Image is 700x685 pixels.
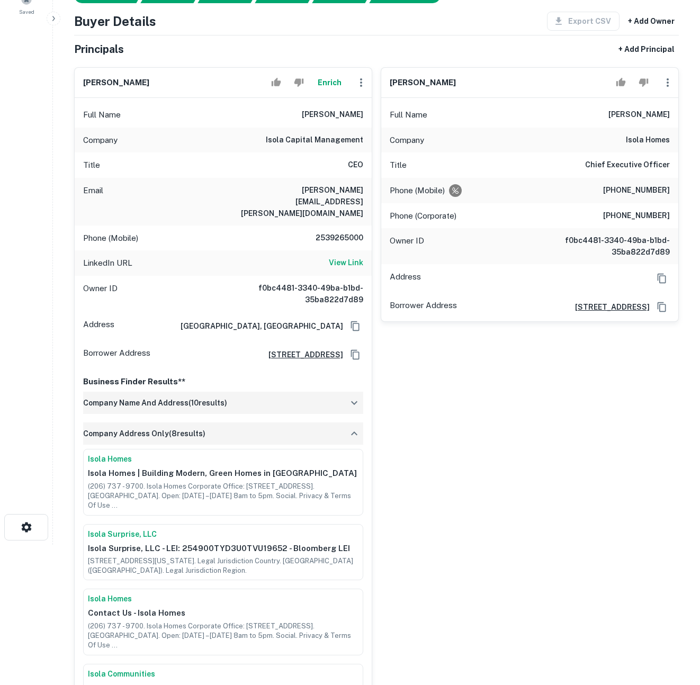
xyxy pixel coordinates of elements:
p: LinkedIn URL [83,257,132,269]
p: Phone (Mobile) [83,232,138,245]
h6: [GEOGRAPHIC_DATA], [GEOGRAPHIC_DATA] [172,320,343,332]
button: Reject [290,72,308,93]
p: Full Name [83,109,121,121]
button: Copy Address [347,318,363,334]
p: Address [390,271,421,286]
h6: [PERSON_NAME][EMAIL_ADDRESS][PERSON_NAME][DOMAIN_NAME] [236,184,363,219]
h6: isola capital management [266,134,363,147]
p: (206) 737 - 9700. Isola Homes Corporate Office: [STREET_ADDRESS]. [GEOGRAPHIC_DATA]. Open: [DATE]... [88,621,358,651]
a: [STREET_ADDRESS] [260,349,343,360]
h5: Principals [74,41,124,57]
p: Isola Surprise, LLC - LEI: 254900TYD3U0TVU19652 - Bloomberg LEI [88,542,358,555]
button: Copy Address [654,271,670,286]
span: Saved [19,7,34,16]
h6: Chief Executive Officer [585,159,670,172]
button: Accept [267,72,285,93]
p: Title [83,159,100,172]
h6: f0bc4481-3340-49ba-b1bd-35ba822d7d89 [543,235,670,258]
p: Company [390,134,424,147]
a: View Link [329,257,363,269]
p: Phone (Mobile) [390,184,445,197]
div: Requests to not be contacted at this number [449,184,462,197]
p: Isola Homes | Building Modern, Green Homes in [GEOGRAPHIC_DATA] [88,467,358,480]
h6: company name and address ( 10 results) [83,397,227,409]
a: [STREET_ADDRESS] [567,301,650,313]
button: + Add Owner [624,12,679,31]
p: Company [83,134,118,147]
h6: [PHONE_NUMBER] [603,210,670,222]
p: Full Name [390,109,427,121]
button: Reject [634,72,653,93]
p: Address [83,318,114,334]
h6: company address only ( 8 results) [83,428,205,439]
button: Accept [612,72,630,93]
p: Contact Us - Isola Homes [88,607,358,619]
h4: Buyer Details [74,12,156,31]
button: Enrich [312,72,346,93]
p: (206) 737 - 9700. Isola Homes Corporate Office: [STREET_ADDRESS]. [GEOGRAPHIC_DATA]. Open: [DATE]... [88,482,358,511]
a: Isola Homes [88,454,358,465]
h6: f0bc4481-3340-49ba-b1bd-35ba822d7d89 [236,282,363,305]
p: Owner ID [83,282,118,305]
p: Owner ID [390,235,424,258]
h6: View Link [329,257,363,268]
p: Borrower Address [83,347,150,363]
p: Title [390,159,407,172]
h6: [PERSON_NAME] [83,77,149,89]
p: Borrower Address [390,299,457,315]
p: Phone (Corporate) [390,210,456,222]
p: [STREET_ADDRESS][US_STATE]. Legal Jurisdiction Country. [GEOGRAPHIC_DATA] ([GEOGRAPHIC_DATA]). Le... [88,556,358,575]
iframe: Chat Widget [647,600,700,651]
a: Isola Communities [88,669,358,680]
h6: [PERSON_NAME] [302,109,363,121]
h6: isola homes [626,134,670,147]
h6: [PHONE_NUMBER] [603,184,670,197]
a: Isola Homes [88,593,358,605]
h6: [PERSON_NAME] [608,109,670,121]
p: Email [83,184,103,219]
a: Isola Surprise, LLC [88,529,358,540]
button: Copy Address [654,299,670,315]
p: Business Finder Results** [83,375,363,388]
h6: 2539265000 [300,232,363,245]
h6: [PERSON_NAME] [390,77,456,89]
button: Copy Address [347,347,363,363]
button: + Add Principal [614,40,679,59]
h6: CEO [348,159,363,172]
